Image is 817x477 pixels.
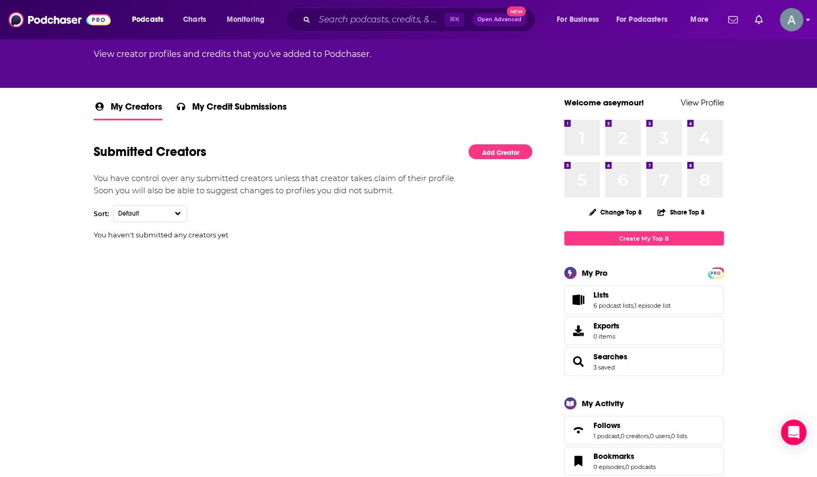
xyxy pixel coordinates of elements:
[724,11,742,29] a: Show notifications dropdown
[625,463,656,471] a: 0 podcasts
[94,210,109,218] div: Sort:
[94,144,207,160] h3: Submitted Creators
[690,12,708,27] span: More
[609,11,683,28] button: open menu
[118,210,160,217] span: Default
[125,11,177,28] button: open menu
[616,12,667,27] span: For Podcasters
[176,11,212,28] a: Charts
[781,420,806,445] div: Open Intercom Messenger
[709,268,722,276] a: PRO
[473,13,526,26] button: Open AdvancedNew
[568,354,589,369] a: Searches
[650,432,670,440] a: 0 users
[568,454,589,468] a: Bookmarks
[582,268,608,278] div: My Pro
[624,463,625,471] span: ,
[113,205,187,222] button: Choose Creator sort
[593,451,656,461] a: Bookmarks
[507,6,526,17] span: New
[593,451,634,461] span: Bookmarks
[620,432,621,440] span: ,
[295,7,546,32] div: Search podcasts, credits, & more...
[557,12,599,27] span: For Business
[593,421,687,430] a: Follows
[593,463,624,471] a: 0 episodes
[750,11,767,29] a: Show notifications dropdown
[670,432,671,440] span: ,
[564,316,724,345] a: Exports
[593,432,620,440] a: 1 podcast
[94,185,533,197] p: Soon you will also be able to suggest changes to profiles you did not submit.
[671,432,687,440] a: 0 lists
[564,447,724,475] span: Bookmarks
[564,97,644,108] a: Welcome aseymour!
[183,12,206,27] span: Charts
[593,321,620,331] span: Exports
[94,48,724,61] p: View creator profiles and credits that you’ve added to Podchaser.
[192,101,287,119] span: My Credit Submissions
[315,11,444,28] input: Search podcasts, credits, & more...
[477,17,522,22] span: Open Advanced
[681,97,724,108] a: View Profile
[568,323,589,338] span: Exports
[780,8,803,31] button: Show profile menu
[621,432,649,440] a: 0 creators
[780,8,803,31] span: Logged in as aseymour
[709,269,722,277] span: PRO
[593,302,633,309] a: 6 podcast lists
[468,144,532,160] a: Add Creator
[657,202,705,223] button: Share Top 8
[132,12,163,27] span: Podcasts
[583,205,649,219] button: Change Top 8
[568,292,589,307] a: Lists
[593,352,628,361] a: Searches
[593,421,621,430] span: Follows
[582,398,624,408] div: My Activity
[111,101,162,119] span: My Creators
[564,231,724,245] a: Create My Top 8
[9,10,111,30] img: Podchaser - Follow, Share and Rate Podcasts
[175,101,287,120] a: My Credit Submissions
[649,432,650,440] span: ,
[94,231,533,239] div: You haven't submitted any creators yet
[568,423,589,438] a: Follows
[593,333,620,340] span: 0 items
[593,364,615,371] a: 3 saved
[683,11,722,28] button: open menu
[634,302,671,309] a: 1 episode list
[219,11,278,28] button: open menu
[227,12,265,27] span: Monitoring
[94,101,162,120] a: My Creators
[780,8,803,31] img: User Profile
[564,416,724,445] span: Follows
[633,302,634,309] span: ,
[564,347,724,376] span: Searches
[564,285,724,314] span: Lists
[444,13,464,27] span: ⌘ K
[94,172,533,185] p: You have control over any submitted creators unless that creator takes claim of their profile.
[593,290,609,300] span: Lists
[593,290,671,300] a: Lists
[549,11,612,28] button: open menu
